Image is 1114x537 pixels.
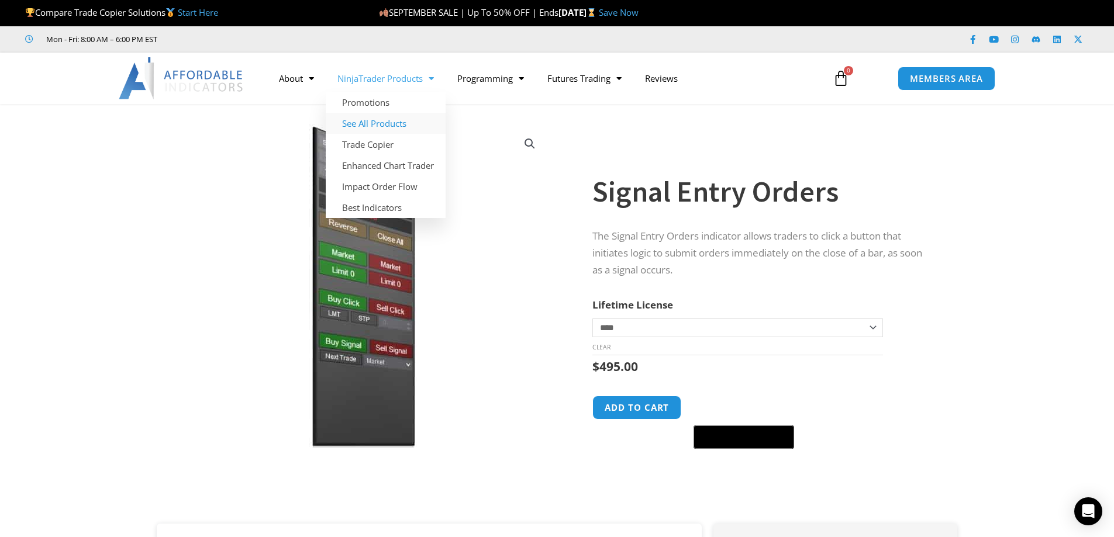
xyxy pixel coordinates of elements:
img: 🏆 [26,8,35,17]
p: The Signal Entry Orders indicator allows traders to click a button that initiates logic to submit... [592,228,934,279]
img: 🍂 [380,8,388,17]
strong: [DATE] [558,6,599,18]
label: Lifetime License [592,298,673,311]
a: NinjaTrader Products [326,65,446,92]
h1: Signal Entry Orders [592,171,934,212]
span: MEMBERS AREA [910,74,983,83]
a: Impact Order Flow [326,176,446,197]
nav: Menu [267,65,819,92]
button: Buy with GPay [694,425,794,449]
a: Programming [446,65,536,92]
span: Compare Trade Copier Solutions [25,6,218,18]
a: 0 [815,61,867,95]
iframe: Secure express checkout frame [691,394,796,422]
a: Best Indicators [326,197,446,218]
a: View full-screen image gallery [519,133,540,154]
img: SignalEntryOrders [173,124,549,448]
a: Enhanced Chart Trader [326,155,446,176]
a: See All Products [326,113,446,134]
a: Reviews [633,65,689,92]
a: Trade Copier [326,134,446,155]
bdi: 495.00 [592,358,638,375]
img: 🥇 [166,8,175,17]
a: Promotions [326,92,446,113]
iframe: PayPal Message 1 [592,456,934,466]
a: Futures Trading [536,65,633,92]
div: Open Intercom Messenger [1074,497,1102,525]
ul: NinjaTrader Products [326,92,446,218]
a: About [267,65,326,92]
span: Mon - Fri: 8:00 AM – 6:00 PM EST [43,32,157,46]
a: MEMBERS AREA [898,67,995,91]
img: ⌛ [587,8,596,17]
button: Add to cart [592,396,681,420]
span: $ [592,358,599,375]
span: 0 [844,66,853,75]
iframe: Customer reviews powered by Trustpilot [174,33,349,45]
a: Clear options [592,343,611,351]
img: LogoAI | Affordable Indicators – NinjaTrader [119,57,244,99]
a: Start Here [178,6,218,18]
a: Save Now [599,6,639,18]
span: SEPTEMBER SALE | Up To 50% OFF | Ends [379,6,558,18]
